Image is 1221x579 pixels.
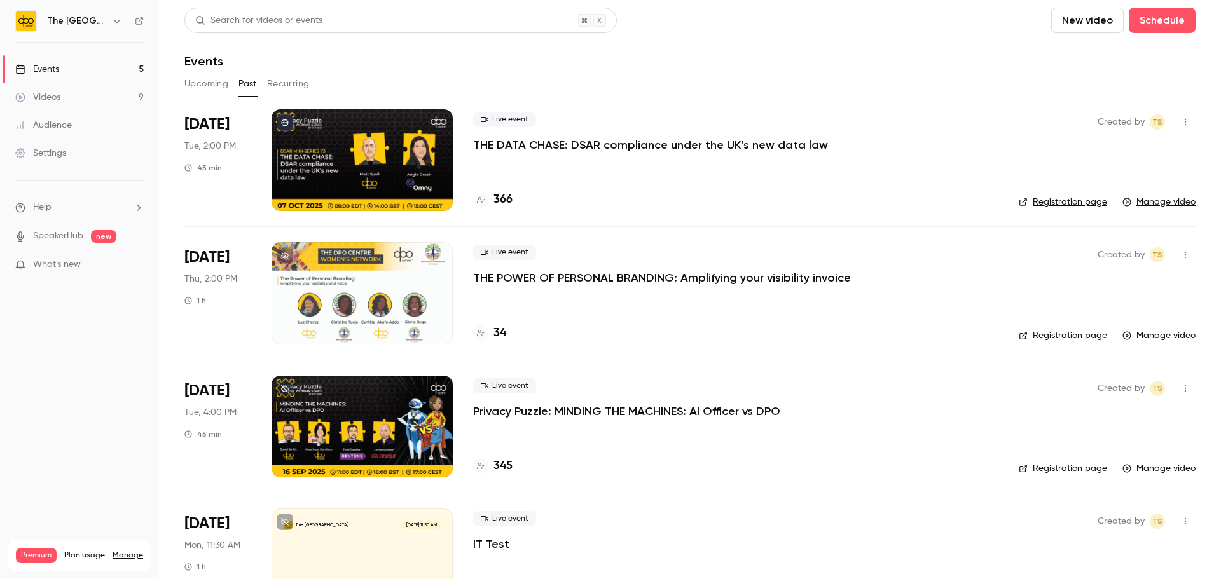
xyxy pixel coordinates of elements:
[1122,196,1196,208] a: Manage video
[473,270,851,285] a: THE POWER OF PERSONAL BRANDING: Amplifying your visibility invoice
[1152,247,1162,262] span: TS
[184,109,251,211] div: Oct 7 Tue, 2:00 PM (Europe/London)
[1152,114,1162,130] span: TS
[16,11,36,31] img: The DPO Centre
[1019,329,1107,342] a: Registration page
[1051,8,1124,33] button: New video
[184,406,237,419] span: Tue, 4:00 PM
[184,53,223,69] h1: Events
[47,15,107,27] h6: The [GEOGRAPHIC_DATA]
[473,536,509,552] a: IT Test
[473,325,506,342] a: 34
[15,91,60,104] div: Videos
[1152,381,1162,396] span: TS
[33,258,81,271] span: What's new
[184,539,240,552] span: Mon, 11:30 AM
[184,296,206,306] div: 1 h
[184,247,230,268] span: [DATE]
[195,14,322,27] div: Search for videos or events
[64,550,105,561] span: Plan usage
[1019,462,1107,475] a: Registration page
[184,242,251,344] div: Oct 2 Thu, 2:00 PM (Europe/London)
[16,548,57,563] span: Premium
[296,522,348,528] p: The [GEOGRAPHIC_DATA]
[184,562,206,572] div: 1 h
[1150,381,1165,396] span: Taylor Swann
[184,514,230,534] span: [DATE]
[184,381,230,401] span: [DATE]
[493,191,513,208] h4: 366
[15,201,144,214] li: help-dropdown-opener
[493,325,506,342] h4: 34
[473,191,513,208] a: 366
[15,147,66,160] div: Settings
[33,201,52,214] span: Help
[184,74,228,94] button: Upcoming
[473,137,828,153] a: THE DATA CHASE: DSAR compliance under the UK’s new data law
[473,112,536,127] span: Live event
[1122,329,1196,342] a: Manage video
[1098,114,1145,130] span: Created by
[493,458,513,475] h4: 345
[113,550,143,561] a: Manage
[91,230,116,243] span: new
[473,511,536,526] span: Live event
[15,119,72,132] div: Audience
[473,245,536,260] span: Live event
[184,273,237,285] span: Thu, 2:00 PM
[33,229,83,243] a: SpeakerHub
[15,63,59,76] div: Events
[184,163,222,173] div: 45 min
[473,378,536,393] span: Live event
[267,74,310,94] button: Recurring
[473,404,780,419] a: Privacy Puzzle: MINDING THE MACHINES: AI Officer vs DPO
[1098,247,1145,262] span: Created by
[1150,514,1165,529] span: Taylor Swann
[1129,8,1196,33] button: Schedule
[1098,514,1145,529] span: Created by
[184,114,230,135] span: [DATE]
[402,521,440,529] span: [DATE] 11:30 AM
[1150,114,1165,130] span: Taylor Swann
[1098,381,1145,396] span: Created by
[184,429,222,439] div: 45 min
[1152,514,1162,529] span: TS
[184,376,251,477] div: Sep 16 Tue, 4:00 PM (Europe/London)
[1122,462,1196,475] a: Manage video
[1150,247,1165,262] span: Taylor Swann
[473,458,513,475] a: 345
[238,74,257,94] button: Past
[184,140,236,153] span: Tue, 2:00 PM
[1019,196,1107,208] a: Registration page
